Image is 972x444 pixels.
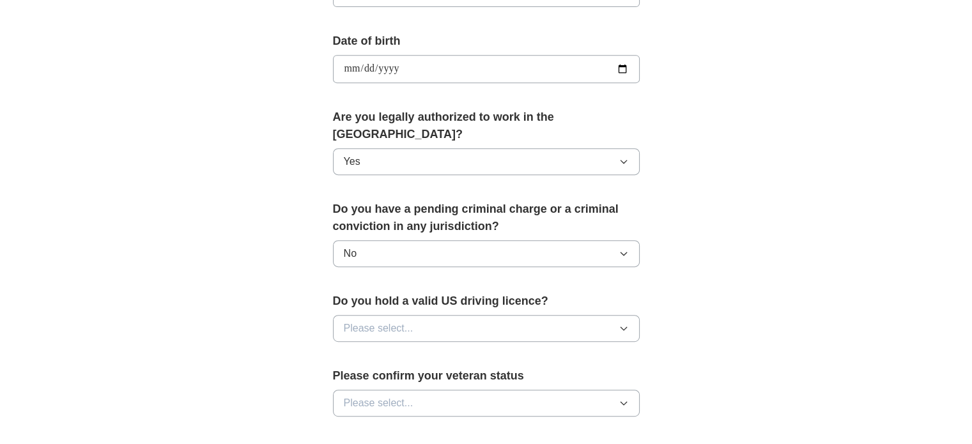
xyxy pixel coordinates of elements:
[333,148,640,175] button: Yes
[344,154,360,169] span: Yes
[333,315,640,342] button: Please select...
[333,240,640,267] button: No
[333,109,640,143] label: Are you legally authorized to work in the [GEOGRAPHIC_DATA]?
[344,246,357,261] span: No
[344,395,413,411] span: Please select...
[333,293,640,310] label: Do you hold a valid US driving licence?
[344,321,413,336] span: Please select...
[333,201,640,235] label: Do you have a pending criminal charge or a criminal conviction in any jurisdiction?
[333,367,640,385] label: Please confirm your veteran status
[333,390,640,417] button: Please select...
[333,33,640,50] label: Date of birth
